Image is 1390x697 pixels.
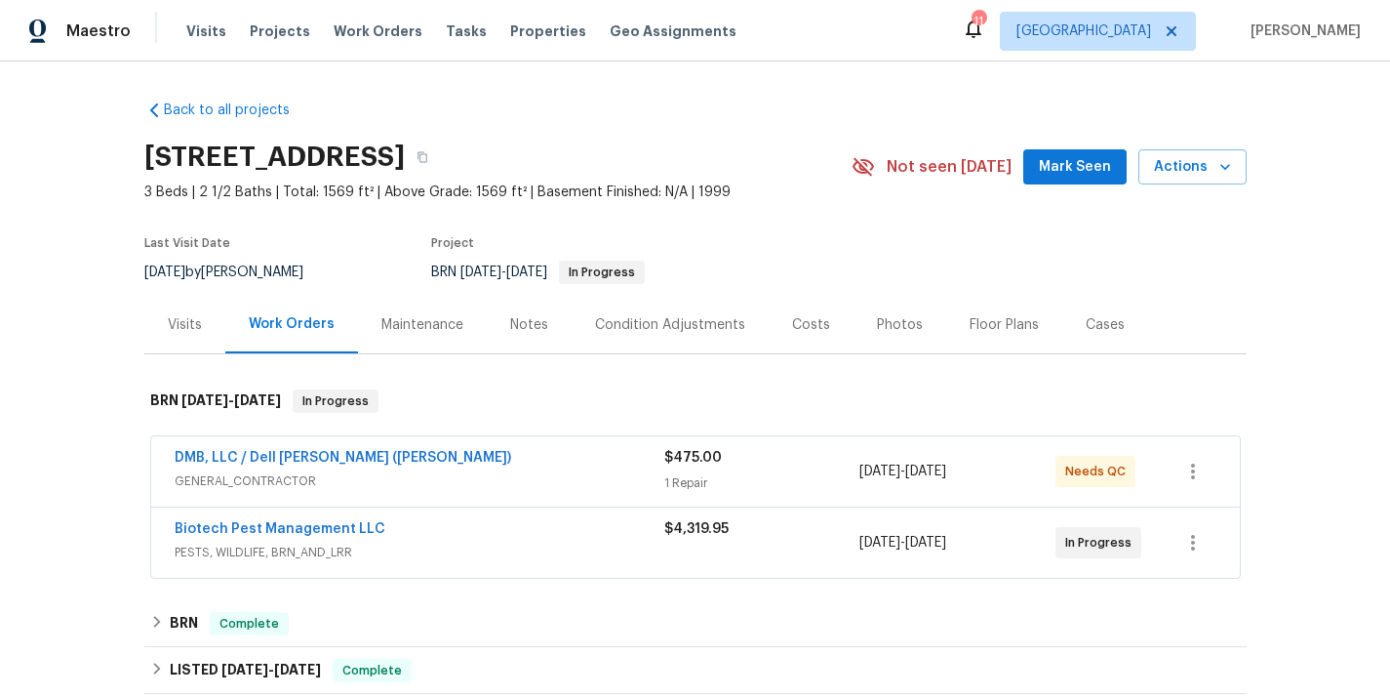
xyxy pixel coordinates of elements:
span: [DATE] [274,663,321,676]
span: Tasks [446,24,487,38]
span: In Progress [1065,533,1139,553]
span: Geo Assignments [610,21,736,41]
span: [DATE] [234,393,281,407]
a: Biotech Pest Management LLC [175,522,385,536]
span: Actions [1154,155,1231,180]
span: - [859,462,946,481]
span: - [181,393,281,407]
a: Back to all projects [144,101,332,120]
span: Mark Seen [1039,155,1111,180]
span: [DATE] [460,266,501,279]
div: Notes [510,315,548,335]
h6: BRN [150,389,281,413]
div: Maintenance [381,315,463,335]
div: 1 Repair [664,473,860,493]
span: GENERAL_CONTRACTOR [175,471,664,491]
span: Project [431,237,474,249]
span: [DATE] [144,266,185,279]
div: Costs [792,315,830,335]
span: Last Visit Date [144,237,230,249]
div: Condition Adjustments [595,315,745,335]
span: Visits [186,21,226,41]
span: BRN [431,266,645,279]
span: [PERSON_NAME] [1243,21,1361,41]
span: - [859,533,946,553]
span: Projects [250,21,310,41]
div: by [PERSON_NAME] [144,261,327,284]
span: 3 Beds | 2 1/2 Baths | Total: 1569 ft² | Above Grade: 1569 ft² | Basement Finished: N/A | 1999 [144,183,852,202]
span: Maestro [66,21,131,41]
span: PESTS, WILDLIFE, BRN_AND_LRR [175,543,664,562]
div: BRN Complete [144,600,1247,647]
span: $4,319.95 [664,522,729,536]
div: BRN [DATE]-[DATE]In Progress [144,370,1247,432]
div: Work Orders [249,314,335,334]
span: $475.00 [664,451,722,465]
h2: [STREET_ADDRESS] [144,147,405,167]
span: [GEOGRAPHIC_DATA] [1016,21,1151,41]
div: Visits [168,315,202,335]
span: In Progress [295,391,377,411]
span: [DATE] [506,266,547,279]
h6: LISTED [170,659,321,682]
span: [DATE] [905,465,946,478]
span: Complete [335,661,410,680]
span: Properties [510,21,586,41]
span: In Progress [561,266,643,278]
div: LISTED [DATE]-[DATE]Complete [144,647,1247,694]
span: - [460,266,547,279]
span: Work Orders [334,21,422,41]
button: Copy Address [405,140,440,175]
span: [DATE] [859,536,900,550]
h6: BRN [170,612,198,635]
span: [DATE] [859,465,900,478]
span: [DATE] [221,663,268,676]
span: Complete [212,614,287,634]
span: Needs QC [1065,462,1133,481]
span: - [221,663,321,676]
button: Actions [1138,149,1247,185]
span: [DATE] [905,536,946,550]
div: Cases [1086,315,1125,335]
div: Photos [877,315,923,335]
span: Not seen [DATE] [887,157,1012,177]
button: Mark Seen [1023,149,1127,185]
span: [DATE] [181,393,228,407]
div: 11 [972,12,985,31]
div: Floor Plans [970,315,1039,335]
a: DMB, LLC / Dell [PERSON_NAME] ([PERSON_NAME]) [175,451,511,465]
